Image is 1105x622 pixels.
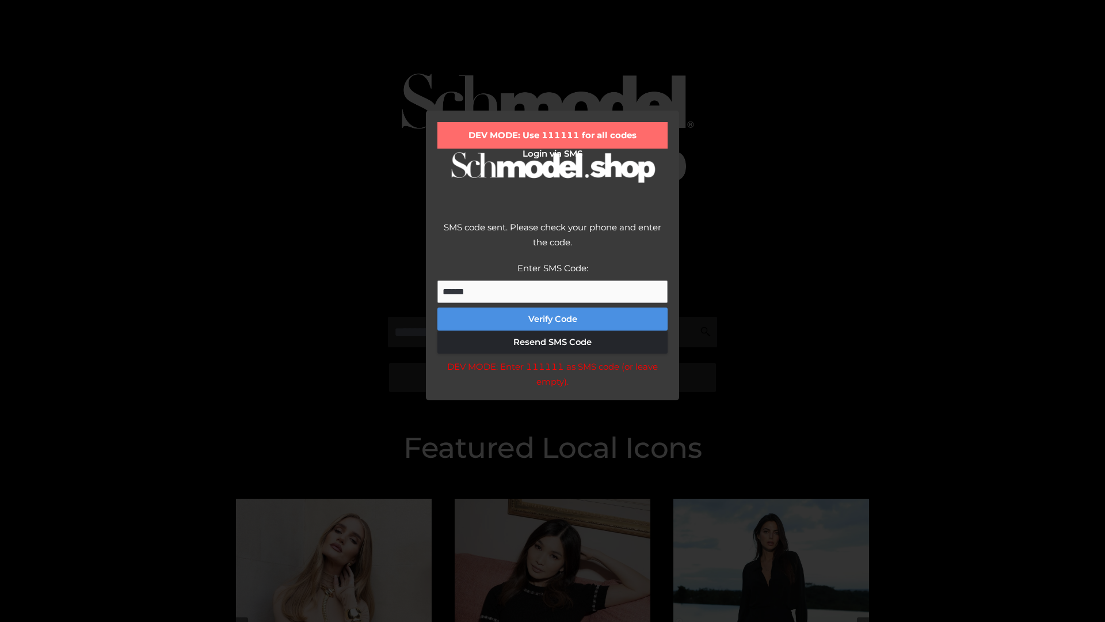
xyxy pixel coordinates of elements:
[517,263,588,274] label: Enter SMS Code:
[437,308,668,331] button: Verify Code
[437,220,668,261] div: SMS code sent. Please check your phone and enter the code.
[437,122,668,149] div: DEV MODE: Use 111111 for all codes
[437,149,668,159] h2: Login via SMS
[437,359,668,389] div: DEV MODE: Enter 111111 as SMS code (or leave empty).
[437,331,668,354] button: Resend SMS Code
